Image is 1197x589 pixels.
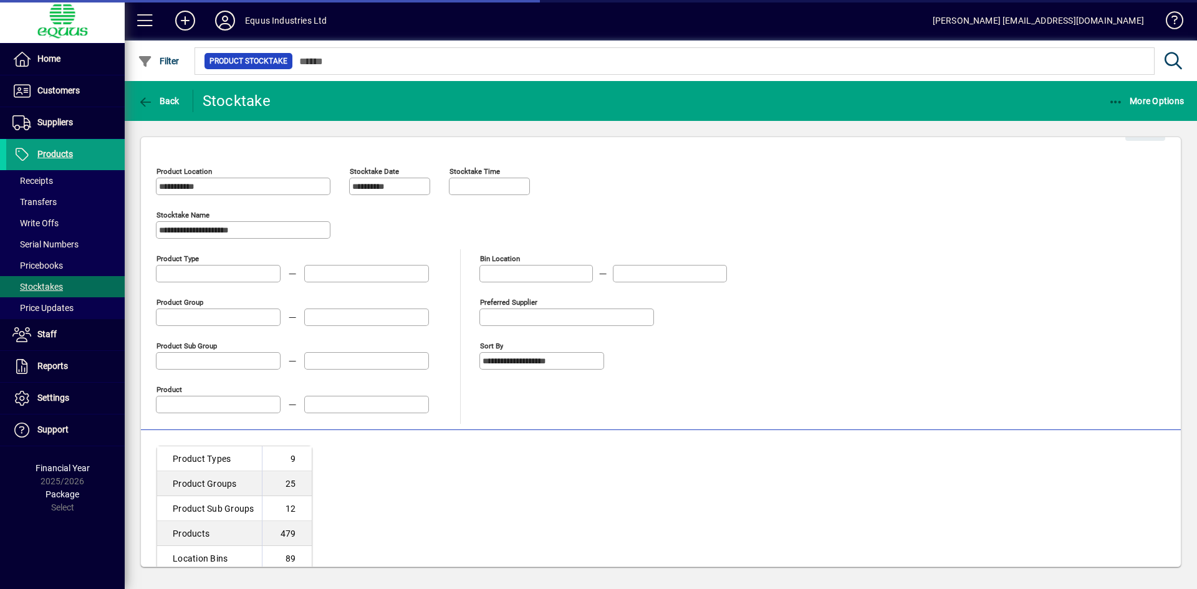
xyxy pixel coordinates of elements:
app-page-header-button: Back [125,90,193,112]
mat-label: Product Type [156,254,199,263]
a: Settings [6,383,125,414]
a: Staff [6,319,125,350]
span: Financial Year [36,463,90,473]
td: 25 [262,471,312,496]
a: Receipts [6,170,125,191]
span: Staff [37,329,57,339]
span: Products [37,149,73,159]
span: Filter [138,56,180,66]
a: Write Offs [6,213,125,234]
a: Serial Numbers [6,234,125,255]
div: [PERSON_NAME] [EMAIL_ADDRESS][DOMAIN_NAME] [933,11,1144,31]
a: Transfers [6,191,125,213]
div: Stocktake [203,91,271,111]
button: More Options [1105,90,1188,112]
span: Price Updates [12,303,74,313]
mat-label: Preferred Supplier [480,298,537,307]
span: Receipts [12,176,53,186]
span: Reports [37,361,68,371]
td: 9 [262,446,312,471]
span: Serial Numbers [12,239,79,249]
a: Pricebooks [6,255,125,276]
div: Equus Industries Ltd [245,11,327,31]
a: Support [6,414,125,446]
span: Settings [37,393,69,403]
span: Stocktakes [12,282,63,292]
span: Customers [37,85,80,95]
td: 12 [262,496,312,521]
td: Product Sub Groups [157,496,262,521]
span: Product Stocktake [209,55,287,67]
td: 479 [262,521,312,546]
span: Write Offs [12,218,59,228]
a: Suppliers [6,107,125,138]
a: Reports [6,351,125,382]
mat-label: Product Group [156,298,203,307]
td: Location Bins [157,546,262,571]
mat-label: Product [156,385,182,394]
button: Filter [135,50,183,72]
td: Products [157,521,262,546]
mat-label: Product Location [156,167,212,176]
a: Knowledge Base [1156,2,1181,43]
mat-label: Bin Location [480,254,520,263]
td: 89 [262,546,312,571]
button: Profile [205,9,245,32]
mat-label: Stocktake Date [350,167,399,176]
span: More Options [1108,96,1185,106]
a: Stocktakes [6,276,125,297]
a: Price Updates [6,297,125,318]
span: Home [37,54,60,64]
mat-label: Stocktake Name [156,211,209,219]
a: Customers [6,75,125,107]
span: Transfers [12,197,57,207]
td: Product Types [157,446,262,471]
span: Support [37,424,69,434]
button: Add [165,9,205,32]
a: Home [6,44,125,75]
mat-label: Product Sub group [156,342,217,350]
span: Suppliers [37,117,73,127]
button: Back [135,90,183,112]
mat-label: Sort By [480,342,503,350]
button: Edit [1125,118,1165,141]
span: Pricebooks [12,261,63,271]
span: Package [46,489,79,499]
mat-label: Stocktake Time [449,167,500,176]
td: Product Groups [157,471,262,496]
span: Back [138,96,180,106]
